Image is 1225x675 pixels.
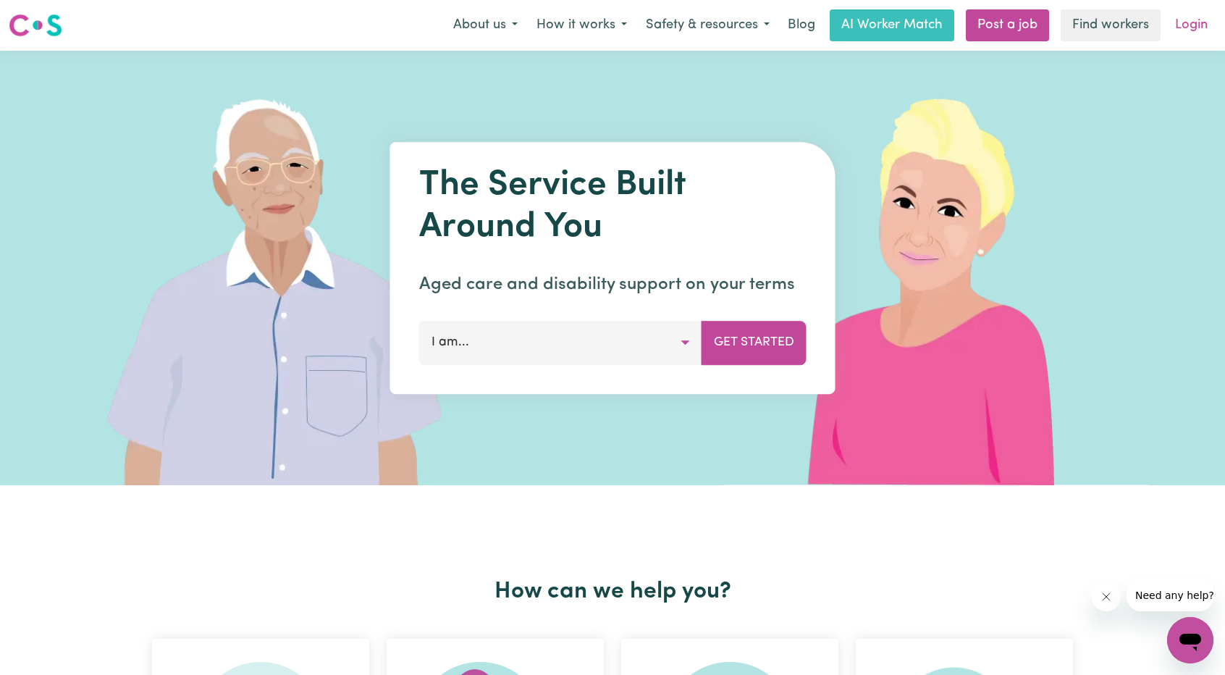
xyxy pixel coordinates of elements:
a: Find workers [1061,9,1161,41]
h1: The Service Built Around You [419,165,807,248]
iframe: Message from company [1127,579,1213,611]
span: Need any help? [9,10,88,22]
a: Blog [779,9,824,41]
h2: How can we help you? [143,578,1082,605]
button: I am... [419,321,702,364]
button: Get Started [702,321,807,364]
a: Login [1166,9,1216,41]
p: Aged care and disability support on your terms [419,272,807,298]
img: Careseekers logo [9,12,62,38]
a: Post a job [966,9,1049,41]
a: AI Worker Match [830,9,954,41]
iframe: Button to launch messaging window [1167,617,1213,663]
button: About us [444,10,527,41]
button: Safety & resources [636,10,779,41]
iframe: Close message [1092,582,1121,611]
a: Careseekers logo [9,9,62,42]
button: How it works [527,10,636,41]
